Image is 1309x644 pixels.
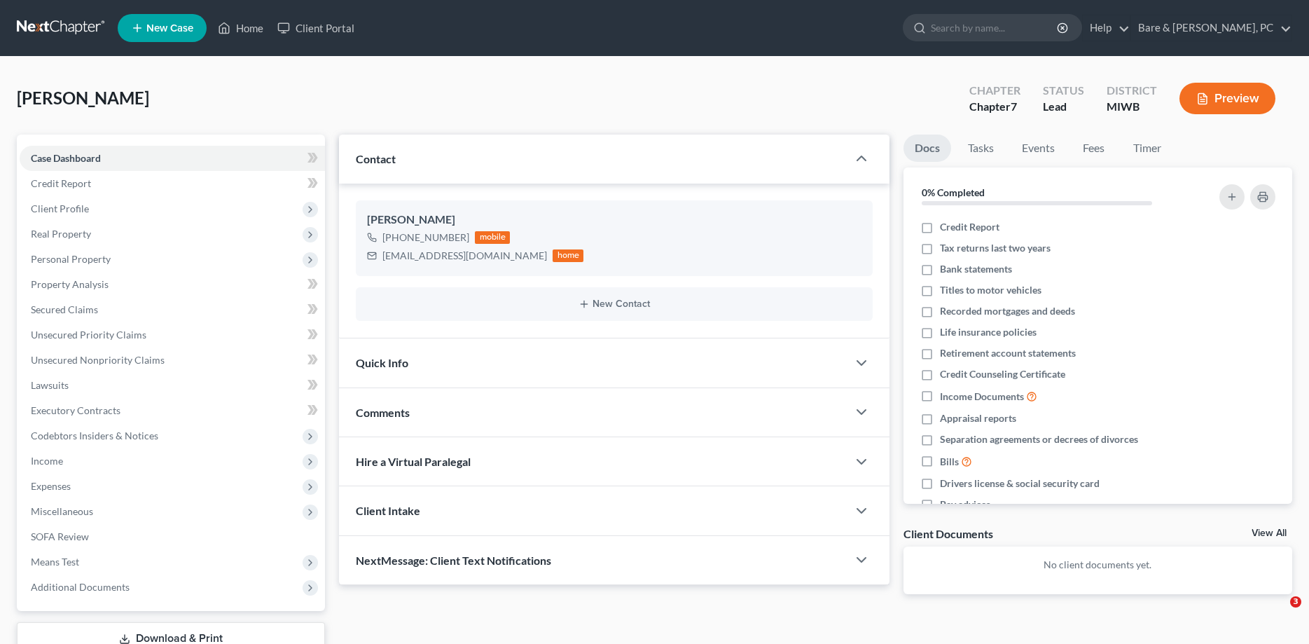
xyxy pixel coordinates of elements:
[20,524,325,549] a: SOFA Review
[940,411,1016,425] span: Appraisal reports
[356,455,471,468] span: Hire a Virtual Paralegal
[20,171,325,196] a: Credit Report
[940,432,1138,446] span: Separation agreements or decrees of divorces
[1083,15,1130,41] a: Help
[940,304,1075,318] span: Recorded mortgages and deeds
[940,325,1037,339] span: Life insurance policies
[957,135,1005,162] a: Tasks
[475,231,510,244] div: mobile
[1107,83,1157,99] div: District
[915,558,1281,572] p: No client documents yet.
[31,404,120,416] span: Executory Contracts
[367,299,861,310] button: New Contact
[31,480,71,492] span: Expenses
[1107,99,1157,115] div: MIWB
[356,356,408,369] span: Quick Info
[31,354,165,366] span: Unsecured Nonpriority Claims
[31,556,79,568] span: Means Test
[31,177,91,189] span: Credit Report
[31,253,111,265] span: Personal Property
[940,262,1012,276] span: Bank statements
[1043,99,1084,115] div: Lead
[20,146,325,171] a: Case Dashboard
[20,272,325,297] a: Property Analysis
[903,526,993,541] div: Client Documents
[211,15,270,41] a: Home
[367,212,861,228] div: [PERSON_NAME]
[20,322,325,348] a: Unsecured Priority Claims
[31,329,146,341] span: Unsecured Priority Claims
[940,283,1041,297] span: Titles to motor vehicles
[270,15,361,41] a: Client Portal
[553,249,583,262] div: home
[382,231,469,245] div: [PHONE_NUMBER]
[20,348,325,373] a: Unsecured Nonpriority Claims
[940,390,1024,404] span: Income Documents
[940,455,959,469] span: Bills
[1072,135,1116,162] a: Fees
[940,241,1051,255] span: Tax returns last two years
[20,373,325,398] a: Lawsuits
[31,505,93,517] span: Miscellaneous
[31,203,89,214] span: Client Profile
[940,346,1076,360] span: Retirement account statements
[1290,596,1301,608] span: 3
[31,581,130,593] span: Additional Documents
[31,455,63,467] span: Income
[1011,100,1017,113] span: 7
[903,135,951,162] a: Docs
[940,367,1065,381] span: Credit Counseling Certificate
[20,398,325,423] a: Executory Contracts
[31,152,101,164] span: Case Dashboard
[17,88,149,108] span: [PERSON_NAME]
[931,15,1059,41] input: Search by name...
[1179,83,1275,114] button: Preview
[31,430,158,441] span: Codebtors Insiders & Notices
[1043,83,1084,99] div: Status
[1131,15,1291,41] a: Bare & [PERSON_NAME], PC
[969,83,1020,99] div: Chapter
[146,23,193,34] span: New Case
[31,228,91,240] span: Real Property
[356,504,420,517] span: Client Intake
[940,220,999,234] span: Credit Report
[1122,135,1172,162] a: Timer
[356,554,551,567] span: NextMessage: Client Text Notifications
[940,477,1100,491] span: Drivers license & social security card
[969,99,1020,115] div: Chapter
[31,530,89,542] span: SOFA Review
[356,152,396,165] span: Contact
[20,297,325,322] a: Secured Claims
[1252,528,1287,538] a: View All
[1261,596,1295,630] iframe: Intercom live chat
[31,379,69,391] span: Lawsuits
[1011,135,1066,162] a: Events
[382,249,547,263] div: [EMAIL_ADDRESS][DOMAIN_NAME]
[356,406,410,419] span: Comments
[940,498,990,512] span: Pay advices
[31,278,109,290] span: Property Analysis
[31,303,98,315] span: Secured Claims
[922,186,985,198] strong: 0% Completed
